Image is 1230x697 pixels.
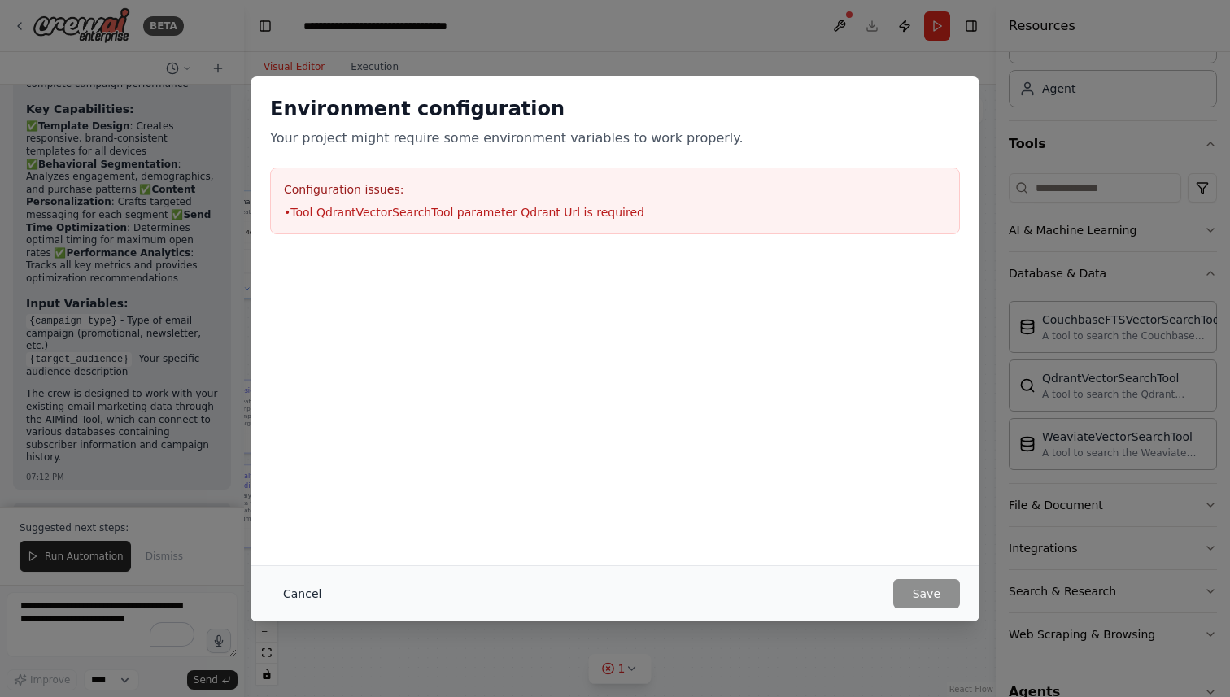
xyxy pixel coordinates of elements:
button: Save [893,579,960,608]
h2: Environment configuration [270,96,960,122]
button: Cancel [270,579,334,608]
li: • Tool QdrantVectorSearchTool parameter Qdrant Url is required [284,204,946,220]
p: Your project might require some environment variables to work properly. [270,129,960,148]
h3: Configuration issues: [284,181,946,198]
